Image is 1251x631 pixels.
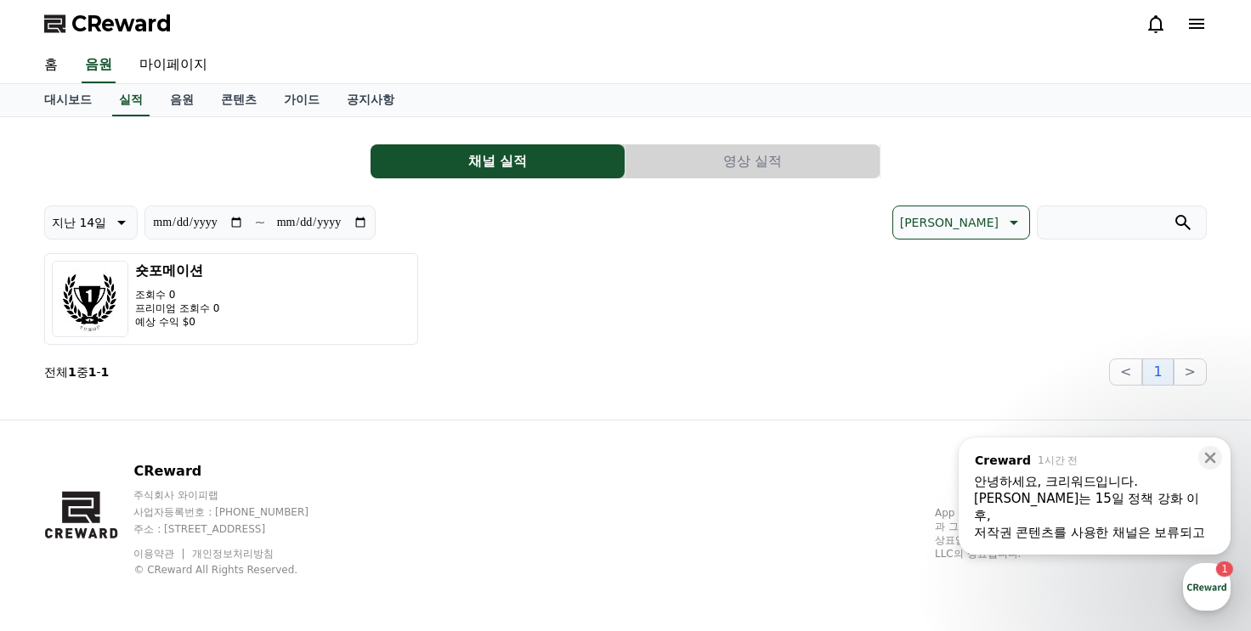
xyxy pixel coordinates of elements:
a: 공지사항 [333,84,408,116]
a: 음원 [156,84,207,116]
p: 지난 14일 [52,211,106,234]
a: 홈 [31,48,71,83]
p: [PERSON_NAME] [900,211,999,234]
p: 주식회사 와이피랩 [133,488,341,502]
button: 채널 실적 [371,144,625,178]
p: 전체 중 - [44,363,109,380]
img: 숏포메이션 [52,261,128,337]
button: 영상 실적 [625,144,880,178]
button: > [1174,358,1207,386]
button: [PERSON_NAME] [892,206,1030,239]
p: 프리미엄 조회수 0 [135,301,219,315]
a: 콘텐츠 [207,84,270,116]
p: 사업자등록번호 : [PHONE_NUMBER] [133,505,341,519]
p: App Store, iCloud, iCloud Drive 및 iTunes Store는 미국과 그 밖의 나라 및 지역에서 등록된 Apple Inc.의 서비스 상표입니다. Goo... [935,506,1207,561]
button: 1 [1142,358,1173,386]
a: 개인정보처리방침 [192,548,274,560]
a: 이용약관 [133,548,187,560]
p: 조회수 0 [135,288,219,301]
strong: 1 [101,365,110,379]
a: 실적 [112,84,150,116]
span: CReward [71,10,172,37]
a: CReward [44,10,172,37]
button: 지난 14일 [44,206,138,239]
strong: 1 [88,365,97,379]
p: CReward [133,461,341,482]
p: 예상 수익 $0 [135,315,219,329]
a: 대시보드 [31,84,105,116]
button: < [1109,358,1142,386]
p: © CReward All Rights Reserved. [133,563,341,577]
a: 가이드 [270,84,333,116]
a: 음원 [82,48,116,83]
h3: 숏포메이션 [135,261,219,281]
p: 주소 : [STREET_ADDRESS] [133,522,341,536]
p: ~ [254,212,265,233]
strong: 1 [68,365,76,379]
button: 숏포메이션 조회수 0 프리미엄 조회수 0 예상 수익 $0 [44,253,418,345]
a: 마이페이지 [126,48,221,83]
